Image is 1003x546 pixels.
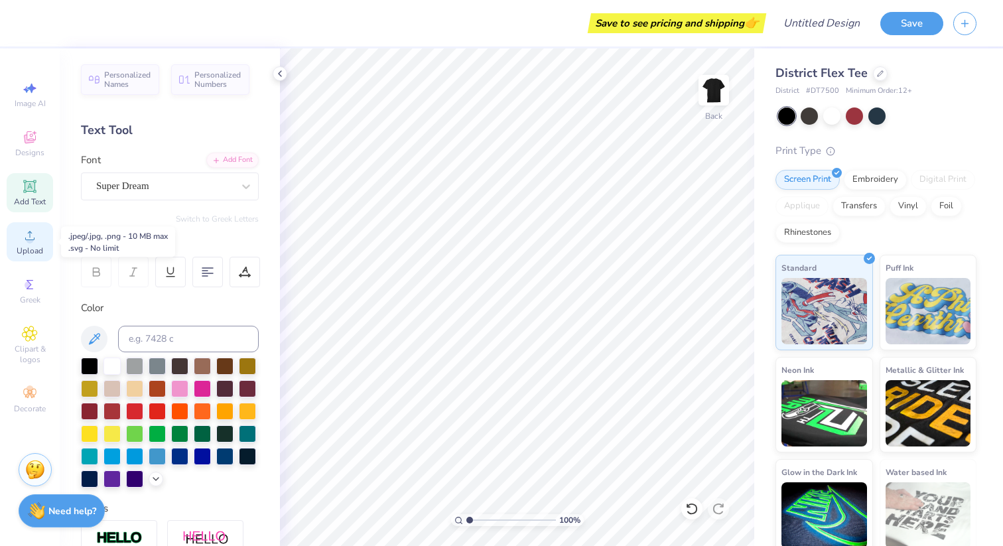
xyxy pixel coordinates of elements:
span: 100 % [559,514,580,526]
span: District Flex Tee [775,65,868,81]
div: Rhinestones [775,223,840,243]
div: Foil [931,196,962,216]
span: Personalized Names [104,70,151,89]
div: Vinyl [890,196,927,216]
div: Add Font [206,153,259,168]
img: Standard [781,278,867,344]
div: Color [81,301,259,316]
span: Designs [15,147,44,158]
img: Back [701,77,727,103]
div: Text Tool [81,121,259,139]
div: .jpeg/.jpg, .png - 10 MB max [68,230,168,242]
span: Standard [781,261,817,275]
span: District [775,86,799,97]
span: Clipart & logos [7,344,53,365]
strong: Need help? [48,505,96,517]
img: Metallic & Glitter Ink [886,380,971,446]
input: e.g. 7428 c [118,326,259,352]
span: Glow in the Dark Ink [781,465,857,479]
span: Image AI [15,98,46,109]
span: Metallic & Glitter Ink [886,363,964,377]
span: Minimum Order: 12 + [846,86,912,97]
input: Untitled Design [773,10,870,36]
div: .svg - No limit [68,242,168,254]
span: # DT7500 [806,86,839,97]
div: Screen Print [775,170,840,190]
div: Back [705,110,722,122]
div: Embroidery [844,170,907,190]
div: Styles [81,501,259,516]
div: Transfers [833,196,886,216]
img: Neon Ink [781,380,867,446]
span: Personalized Numbers [194,70,241,89]
div: Save to see pricing and shipping [591,13,763,33]
div: Print Type [775,143,976,159]
button: Save [880,12,943,35]
span: Greek [20,295,40,305]
div: Digital Print [911,170,975,190]
div: Applique [775,196,829,216]
button: Switch to Greek Letters [176,214,259,224]
span: Neon Ink [781,363,814,377]
img: Stroke [96,531,143,546]
img: Puff Ink [886,278,971,344]
span: Puff Ink [886,261,913,275]
label: Font [81,153,101,168]
span: Water based Ink [886,465,947,479]
span: 👉 [744,15,759,31]
span: Add Text [14,196,46,207]
span: Decorate [14,403,46,414]
span: Upload [17,245,43,256]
